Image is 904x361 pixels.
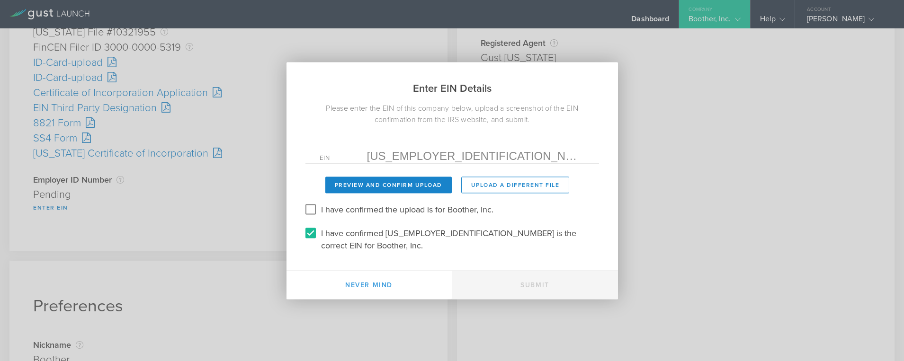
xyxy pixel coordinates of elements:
[325,176,452,193] button: Preview and Confirm Upload
[286,271,452,299] button: Never mind
[452,271,618,299] button: Submit
[461,176,570,193] button: Upload a different File
[857,316,904,361] iframe: Chat Widget
[286,62,618,102] h2: Enter EIN Details
[320,155,367,163] label: EIN
[367,149,585,163] input: Required
[321,225,597,251] label: I have confirmed [US_EMPLOYER_IDENTIFICATION_NUMBER] is the correct EIN for Boother, Inc.
[321,202,493,215] label: I have confirmed the upload is for Boother, Inc.
[286,102,618,125] div: Please enter the EIN of this company below, upload a screenshot of the EIN confirmation from the ...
